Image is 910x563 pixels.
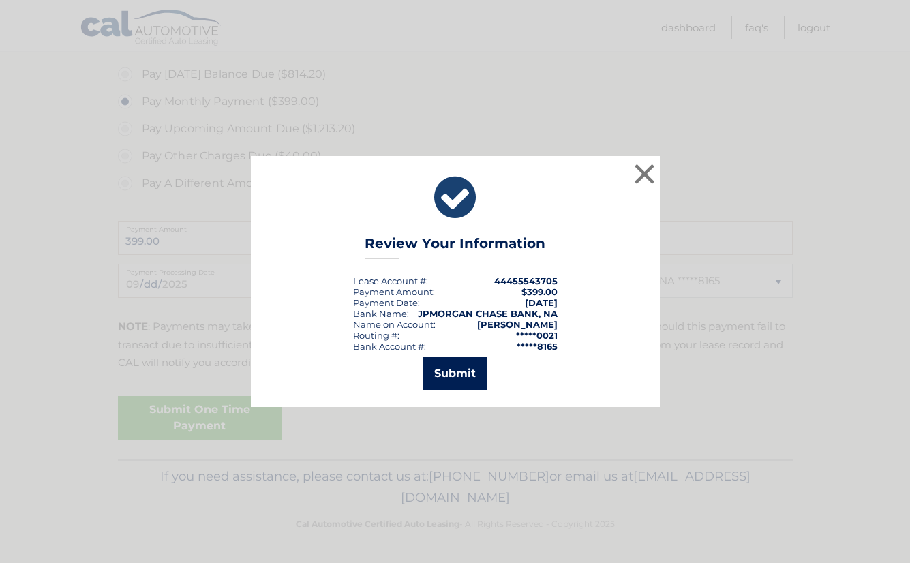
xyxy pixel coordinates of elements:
div: Payment Amount: [353,286,435,297]
strong: JPMORGAN CHASE BANK, NA [418,308,558,319]
div: Bank Name: [353,308,409,319]
strong: 44455543705 [494,275,558,286]
div: Lease Account #: [353,275,428,286]
span: $399.00 [521,286,558,297]
div: Routing #: [353,330,399,341]
div: Bank Account #: [353,341,426,352]
span: Payment Date [353,297,418,308]
button: Submit [423,357,487,390]
strong: [PERSON_NAME] [477,319,558,330]
span: [DATE] [525,297,558,308]
h3: Review Your Information [365,235,545,259]
div: Name on Account: [353,319,436,330]
div: : [353,297,420,308]
button: × [631,160,658,187]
